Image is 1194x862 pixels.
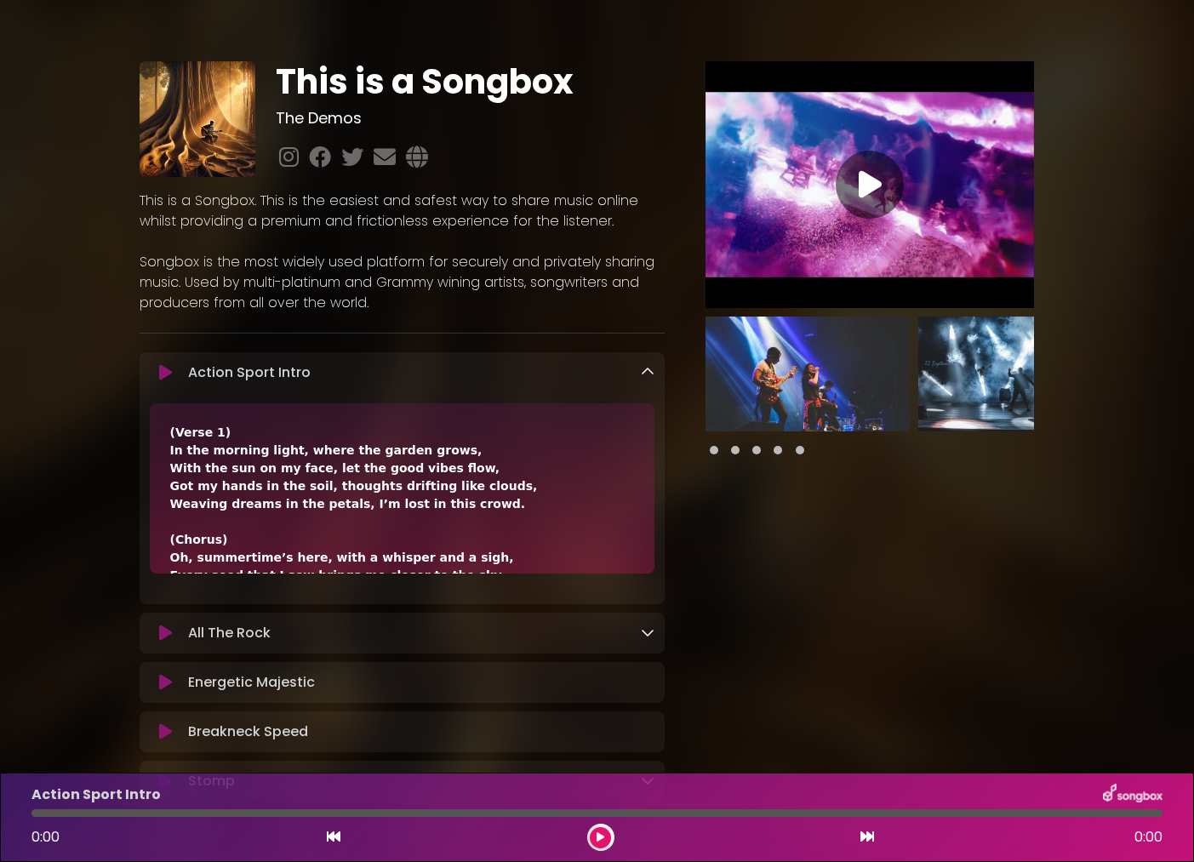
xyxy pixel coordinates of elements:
p: Breakneck Speed [188,722,308,742]
img: songbox-logo-white.png [1103,784,1163,806]
p: This is a Songbox. This is the easiest and safest way to share music online whilst providing a pr... [140,191,666,231]
span: 0:00 [31,827,60,847]
h3: The Demos [276,109,665,128]
p: Songbox is the most widely used platform for securely and privately sharing music. Used by multi-... [140,252,666,313]
img: 5SBxY6KGTbm7tdT8d3UB [918,317,1123,431]
p: Stomp [188,771,235,791]
span: 0:00 [1134,827,1163,848]
p: Action Sport Intro [188,362,311,383]
p: Action Sport Intro [31,785,161,805]
h1: This is a Songbox [276,61,665,102]
img: aCQhYPbzQtmD8pIHw81E [140,61,255,177]
p: Energetic Majestic [188,672,315,693]
p: All The Rock [188,623,271,643]
img: VGKDuGESIqn1OmxWBYqA [706,317,910,431]
img: Video Thumbnail [706,61,1034,308]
